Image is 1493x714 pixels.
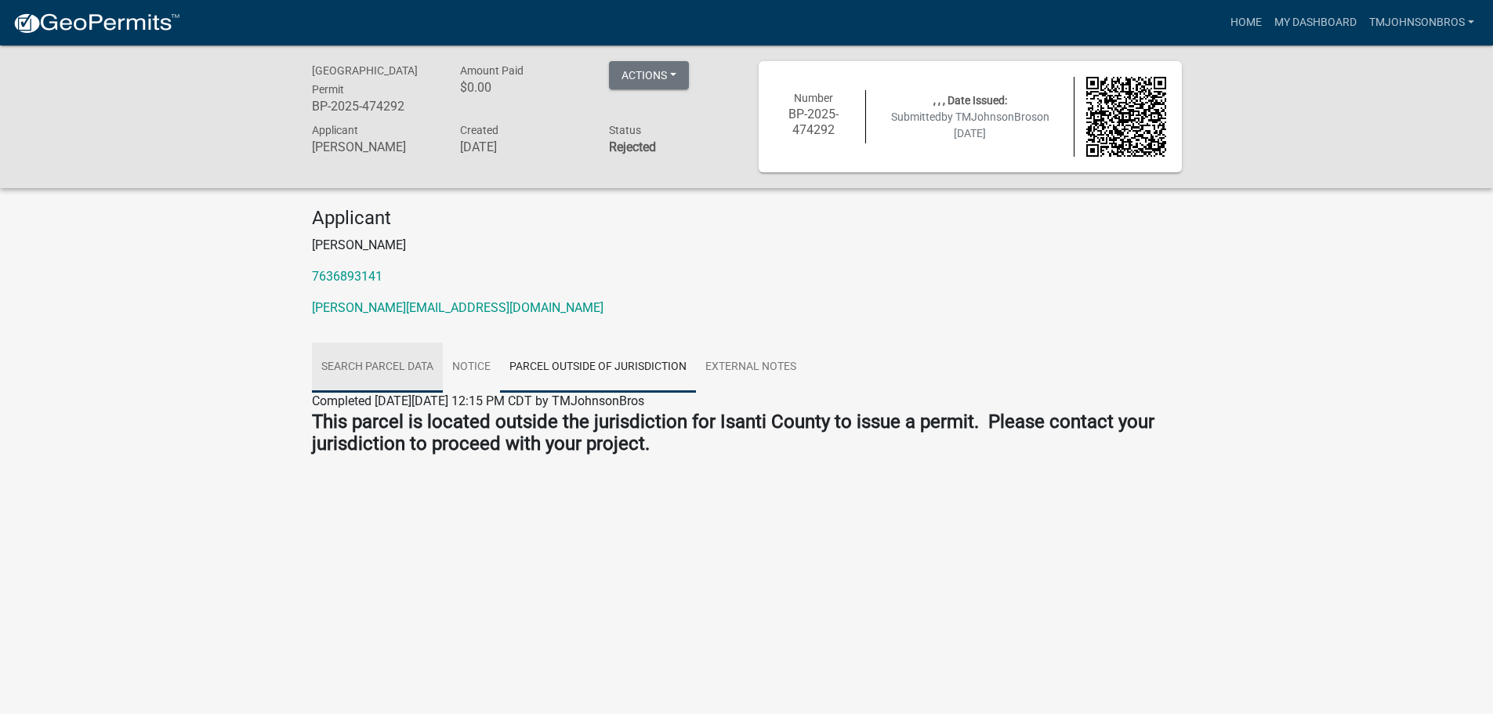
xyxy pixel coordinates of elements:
img: QR code [1086,77,1166,157]
h6: BP-2025-474292 [774,107,854,136]
span: Completed [DATE][DATE] 12:15 PM CDT by TMJohnsonBros [312,393,644,408]
h6: [DATE] [460,140,585,154]
button: Actions [609,61,689,89]
strong: Rejected [609,140,656,154]
span: Submitted on [DATE] [891,111,1049,140]
a: External Notes [696,343,806,393]
a: Parcel Outside of Jurisdiction [500,343,696,393]
span: Amount Paid [460,64,524,77]
span: Number [794,92,833,104]
a: Search Parcel Data [312,343,443,393]
span: [GEOGRAPHIC_DATA] Permit [312,64,418,96]
strong: This parcel is located outside the jurisdiction for Isanti County to issue a permit. Please conta... [312,411,1154,455]
h6: $0.00 [460,80,585,95]
a: TMJohnsonBros [1363,8,1480,38]
a: Notice [443,343,500,393]
h6: BP-2025-474292 [312,99,437,114]
span: Applicant [312,124,358,136]
a: 7636893141 [312,269,382,284]
a: My Dashboard [1268,8,1363,38]
a: [PERSON_NAME][EMAIL_ADDRESS][DOMAIN_NAME] [312,300,603,315]
span: Status [609,124,641,136]
h6: [PERSON_NAME] [312,140,437,154]
a: Home [1224,8,1268,38]
h4: Applicant [312,207,1182,230]
span: , , , Date Issued: [933,94,1007,107]
span: Created [460,124,498,136]
p: [PERSON_NAME] [312,236,1182,255]
span: by TMJohnsonBros [941,111,1037,123]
